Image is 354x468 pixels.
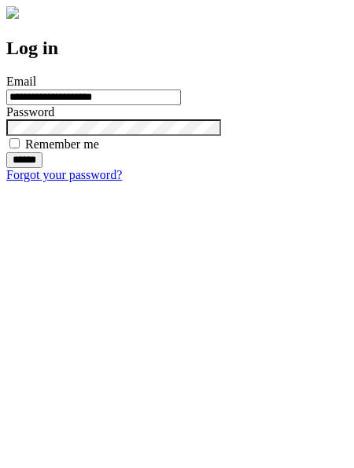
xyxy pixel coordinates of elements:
img: logo-4e3dc11c47720685a147b03b5a06dd966a58ff35d612b21f08c02c0306f2b779.png [6,6,19,19]
a: Forgot your password? [6,168,122,181]
label: Password [6,105,54,119]
label: Remember me [25,137,99,151]
label: Email [6,75,36,88]
h2: Log in [6,38,348,59]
